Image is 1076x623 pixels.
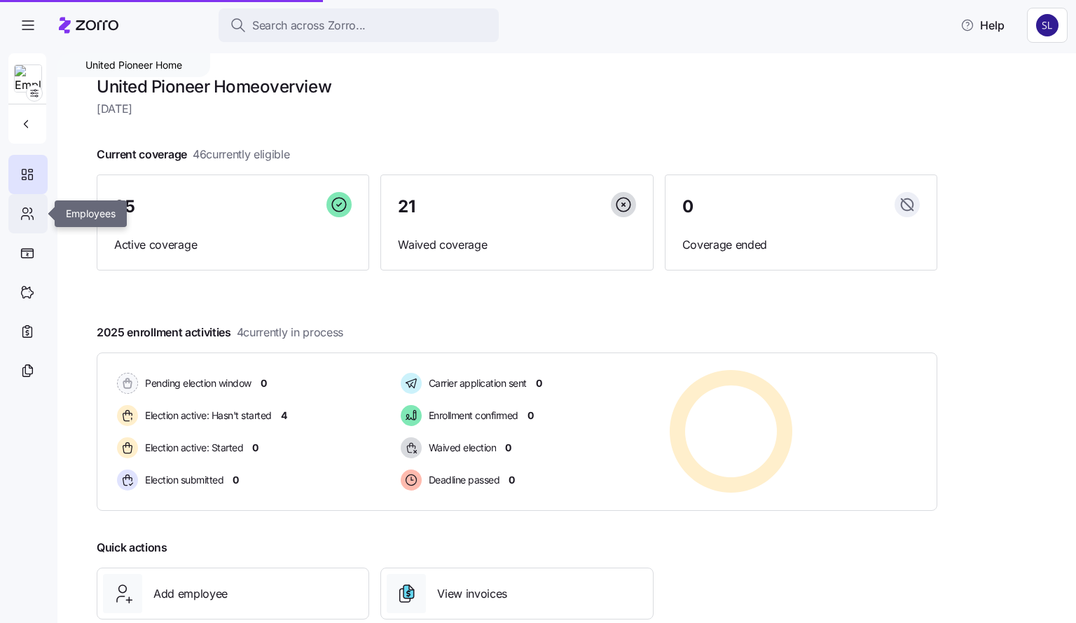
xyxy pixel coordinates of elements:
[141,376,251,390] span: Pending election window
[425,473,500,487] span: Deadline passed
[97,539,167,556] span: Quick actions
[398,236,635,254] span: Waived coverage
[233,473,239,487] span: 0
[141,473,223,487] span: Election submitted
[682,198,694,215] span: 0
[57,53,210,77] div: United Pioneer Home
[252,17,366,34] span: Search across Zorro...
[97,100,937,118] span: [DATE]
[193,146,290,163] span: 46 currently eligible
[114,236,352,254] span: Active coverage
[509,473,515,487] span: 0
[237,324,343,341] span: 4 currently in process
[114,198,134,215] span: 25
[97,146,290,163] span: Current coverage
[682,236,920,254] span: Coverage ended
[15,65,41,93] img: Employer logo
[219,8,499,42] button: Search across Zorro...
[425,441,497,455] span: Waived election
[252,441,258,455] span: 0
[960,17,1005,34] span: Help
[398,198,415,215] span: 21
[141,409,272,423] span: Election active: Hasn't started
[536,376,542,390] span: 0
[505,441,511,455] span: 0
[153,585,228,603] span: Add employee
[425,376,527,390] span: Carrier application sent
[141,441,243,455] span: Election active: Started
[527,409,534,423] span: 0
[949,11,1016,39] button: Help
[1036,14,1058,36] img: 9541d6806b9e2684641ca7bfe3afc45a
[437,585,507,603] span: View invoices
[281,409,287,423] span: 4
[425,409,518,423] span: Enrollment confirmed
[97,324,343,341] span: 2025 enrollment activities
[97,76,937,97] h1: United Pioneer Home overview
[261,376,267,390] span: 0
